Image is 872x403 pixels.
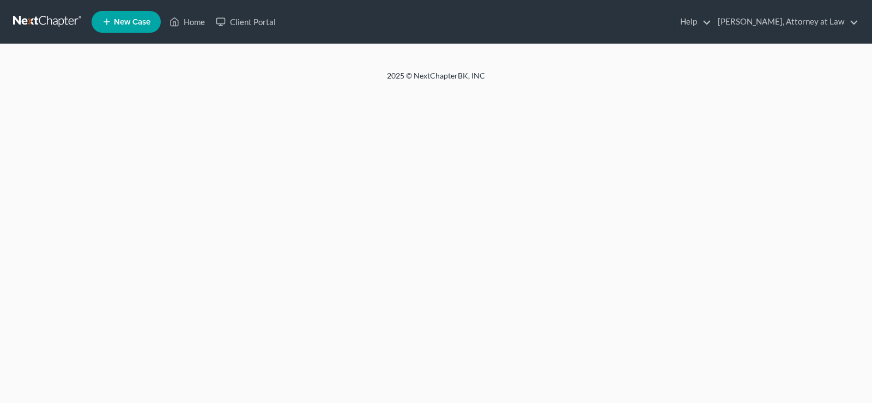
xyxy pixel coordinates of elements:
div: 2025 © NextChapterBK, INC [125,70,747,90]
a: Help [675,12,711,32]
a: Client Portal [210,12,281,32]
a: [PERSON_NAME], Attorney at Law [712,12,858,32]
a: Home [164,12,210,32]
new-legal-case-button: New Case [92,11,161,33]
